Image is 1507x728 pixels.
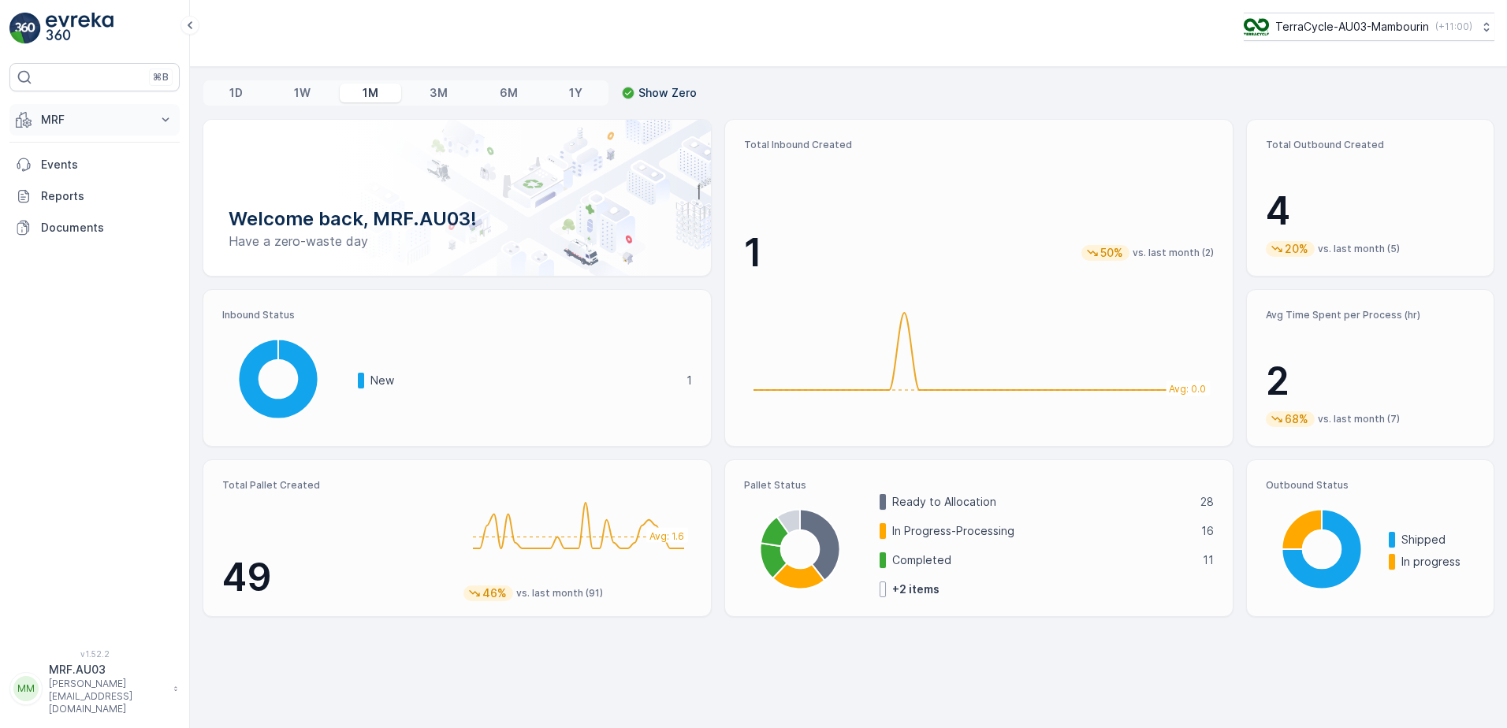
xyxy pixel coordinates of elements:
[49,678,166,715] p: [PERSON_NAME][EMAIL_ADDRESS][DOMAIN_NAME]
[9,662,180,715] button: MMMRF.AU03[PERSON_NAME][EMAIL_ADDRESS][DOMAIN_NAME]
[1401,532,1475,548] p: Shipped
[744,479,1214,492] p: Pallet Status
[481,585,508,601] p: 46%
[516,587,603,600] p: vs. last month (91)
[500,85,518,101] p: 6M
[153,71,169,84] p: ⌘B
[41,157,173,173] p: Events
[1275,19,1429,35] p: TerraCycle-AU03-Mambourin
[1099,245,1125,261] p: 50%
[1283,411,1310,427] p: 68%
[1266,309,1475,321] p: Avg Time Spent per Process (hr)
[41,188,173,204] p: Reports
[1133,247,1214,259] p: vs. last month (2)
[1266,139,1475,151] p: Total Outbound Created
[229,206,686,232] p: Welcome back, MRF.AU03!
[9,149,180,180] a: Events
[1435,20,1472,33] p: ( +11:00 )
[1266,358,1475,405] p: 2
[1200,494,1214,510] p: 28
[892,581,940,597] p: + 2 items
[222,554,451,601] p: 49
[1244,13,1494,41] button: TerraCycle-AU03-Mambourin(+11:00)
[892,523,1191,539] p: In Progress-Processing
[222,309,692,321] p: Inbound Status
[41,220,173,236] p: Documents
[229,232,686,251] p: Have a zero-waste day
[49,662,166,678] p: MRF.AU03
[46,13,113,44] img: logo_light-DOdMpM7g.png
[430,85,448,101] p: 3M
[229,85,243,101] p: 1D
[222,479,451,492] p: Total Pallet Created
[1203,552,1214,568] p: 11
[370,373,676,388] p: New
[9,212,180,243] a: Documents
[294,85,311,101] p: 1W
[892,552,1193,568] p: Completed
[41,112,148,128] p: MRF
[569,85,582,101] p: 1Y
[892,494,1190,510] p: Ready to Allocation
[1201,523,1214,539] p: 16
[9,104,180,136] button: MRF
[1283,241,1310,257] p: 20%
[1266,188,1475,235] p: 4
[1244,18,1269,35] img: image_D6FFc8H.png
[744,229,762,277] p: 1
[1318,413,1400,425] p: vs. last month (7)
[1266,479,1475,492] p: Outbound Status
[9,13,41,44] img: logo
[1318,243,1400,255] p: vs. last month (5)
[687,373,692,388] p: 1
[1401,554,1475,570] p: In progress
[9,649,180,659] span: v 1.52.2
[744,139,1214,151] p: Total Inbound Created
[9,180,180,212] a: Reports
[13,676,39,701] div: MM
[638,85,697,101] p: Show Zero
[363,85,378,101] p: 1M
